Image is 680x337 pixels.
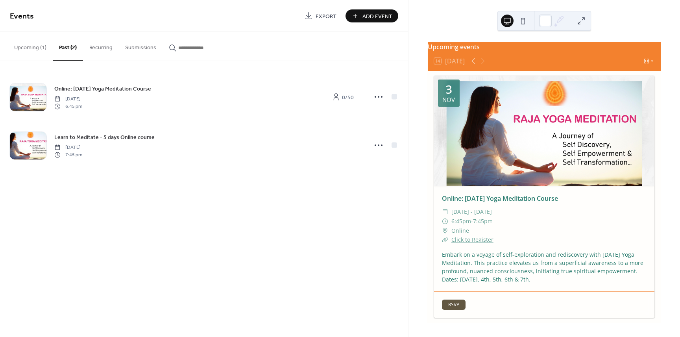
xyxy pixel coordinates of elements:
[362,12,392,20] span: Add Event
[54,103,82,110] span: 6:45 pm
[54,151,82,158] span: 7:45 pm
[445,83,452,95] div: 3
[54,133,155,142] a: Learn to Meditate - 5 days Online course
[54,144,82,151] span: [DATE]
[299,9,342,22] a: Export
[471,217,473,226] span: -
[451,207,492,217] span: [DATE] - [DATE]
[54,85,151,93] span: Online: [DATE] Yoga Meditation Course
[83,32,119,60] button: Recurring
[442,97,455,103] div: Nov
[342,93,354,102] span: / 50
[54,96,82,103] span: [DATE]
[323,91,363,104] a: 0/50
[442,207,448,217] div: ​
[346,9,398,22] button: Add Event
[442,226,448,235] div: ​
[451,226,469,235] span: Online
[119,32,163,60] button: Submissions
[428,42,661,52] div: Upcoming events
[342,92,345,103] b: 0
[451,217,471,226] span: 6:45pm
[473,217,493,226] span: 7:45pm
[442,194,558,203] a: Online: [DATE] Yoga Meditation Course
[10,9,34,24] span: Events
[451,236,493,243] a: Click to Register
[54,84,151,93] a: Online: [DATE] Yoga Meditation Course
[442,300,466,310] button: RSVP
[442,235,448,244] div: ​
[316,12,336,20] span: Export
[434,250,654,283] div: Embark on a voyage of self-exploration and rediscovery with [DATE] Yoga Meditation. This practice...
[442,217,448,226] div: ​
[8,32,53,60] button: Upcoming (1)
[53,32,83,61] button: Past (2)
